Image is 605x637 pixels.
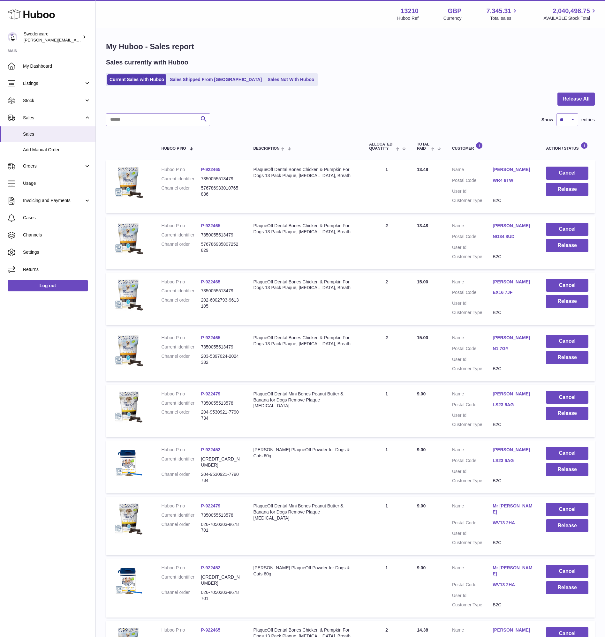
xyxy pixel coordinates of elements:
[546,351,588,364] button: Release
[23,232,91,238] span: Channels
[201,400,240,406] dd: 7350055513578
[546,519,588,532] button: Release
[417,223,428,228] span: 13.48
[23,266,91,273] span: Returns
[253,167,356,179] div: PlaqueOff Dental Bones Chicken & Pumpkin For Dogs 13 Pack Plaque, [MEDICAL_DATA], Breath
[493,627,533,633] a: [PERSON_NAME]
[162,232,201,238] dt: Current identifier
[23,180,91,186] span: Usage
[452,627,493,635] dt: Name
[452,468,493,475] dt: User Id
[452,310,493,316] dt: Customer Type
[201,447,220,452] a: P-922452
[162,335,201,341] dt: Huboo P no
[452,244,493,251] dt: User Id
[162,512,201,518] dt: Current identifier
[493,223,533,229] a: [PERSON_NAME]
[369,142,394,151] span: ALLOCATED Quantity
[112,447,144,479] img: $_57.JPG
[493,565,533,577] a: Mr [PERSON_NAME]
[493,335,533,341] a: [PERSON_NAME]
[452,198,493,204] dt: Customer Type
[363,328,411,381] td: 2
[253,391,356,409] div: PlaqueOff Dental Mini Bones Peanut Butter & Banana for Dogs Remove Plaque [MEDICAL_DATA]
[107,74,166,85] a: Current Sales with Huboo
[452,540,493,546] dt: Customer Type
[493,198,533,204] dd: B2C
[201,223,220,228] a: P-922465
[452,223,493,230] dt: Name
[417,565,426,570] span: 9.00
[201,176,240,182] dd: 7350055513479
[253,503,356,521] div: PlaqueOff Dental Mini Bones Peanut Butter & Banana for Dogs Remove Plaque [MEDICAL_DATA]
[162,167,201,173] dt: Huboo P no
[201,503,220,508] a: P-922479
[363,273,411,326] td: 2
[23,115,84,121] span: Sales
[253,335,356,347] div: PlaqueOff Dental Bones Chicken & Pumpkin For Dogs 13 Pack Plaque, [MEDICAL_DATA], Breath
[487,7,519,21] a: 7,345.31 Total sales
[493,540,533,546] dd: B2C
[452,188,493,194] dt: User Id
[452,602,493,608] dt: Customer Type
[452,593,493,599] dt: User Id
[543,15,597,21] span: AVAILABLE Stock Total
[201,288,240,294] dd: 7350055513479
[452,167,493,174] dt: Name
[201,512,240,518] dd: 7350055513578
[546,167,588,180] button: Cancel
[546,142,588,151] div: Action / Status
[168,74,264,85] a: Sales Shipped From [GEOGRAPHIC_DATA]
[490,15,518,21] span: Total sales
[23,147,91,153] span: Add Manual Order
[546,565,588,578] button: Cancel
[162,400,201,406] dt: Current identifier
[493,503,533,515] a: Mr [PERSON_NAME]
[546,239,588,252] button: Release
[452,458,493,465] dt: Postal Code
[493,310,533,316] dd: B2C
[8,280,88,291] a: Log out
[162,565,201,571] dt: Huboo P no
[452,530,493,536] dt: User Id
[162,353,201,365] dt: Channel order
[546,295,588,308] button: Release
[201,297,240,309] dd: 202-6002793-9613105
[162,176,201,182] dt: Current identifier
[546,279,588,292] button: Cancel
[546,463,588,476] button: Release
[546,391,588,404] button: Cancel
[201,627,220,633] a: P-922465
[265,74,316,85] a: Sales Not With Huboo
[493,234,533,240] a: NG34 8UD
[106,58,188,67] h2: Sales currently with Huboo
[23,63,91,69] span: My Dashboard
[452,565,493,579] dt: Name
[493,582,533,588] a: WV13 2HA
[543,7,597,21] a: 2,040,498.75 AVAILABLE Stock Total
[201,232,240,238] dd: 7350055513479
[452,366,493,372] dt: Customer Type
[162,391,201,397] dt: Huboo P no
[452,335,493,342] dt: Name
[201,521,240,534] dd: 026-7050303-8678701
[23,163,84,169] span: Orders
[417,447,426,452] span: 9.00
[112,279,144,311] img: $_57.JPG
[162,279,201,285] dt: Huboo P no
[493,458,533,464] a: LS23 6AG
[162,146,186,151] span: Huboo P no
[363,160,411,213] td: 1
[253,146,279,151] span: Description
[162,344,201,350] dt: Current identifier
[493,279,533,285] a: [PERSON_NAME]
[24,37,162,42] span: [PERSON_NAME][EMAIL_ADDRESS][PERSON_NAME][DOMAIN_NAME]
[452,142,533,151] div: Customer
[363,497,411,555] td: 1
[493,391,533,397] a: [PERSON_NAME]
[452,300,493,306] dt: User Id
[493,254,533,260] dd: B2C
[493,289,533,296] a: EX16 7JF
[581,117,595,123] span: entries
[452,478,493,484] dt: Customer Type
